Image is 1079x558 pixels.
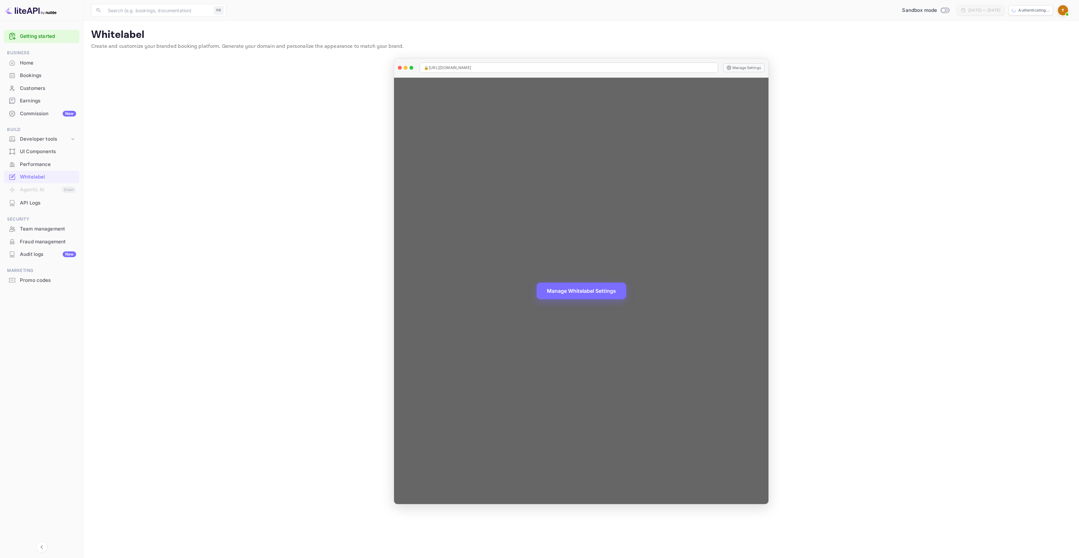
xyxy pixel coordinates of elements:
[20,161,76,168] div: Performance
[4,95,79,107] a: Earnings
[20,173,76,181] div: Whitelabel
[4,108,79,120] div: CommissionNew
[63,251,76,257] div: New
[5,5,57,15] img: LiteAPI logo
[4,134,79,145] div: Developer tools
[4,82,79,94] a: Customers
[4,223,79,235] a: Team management
[723,63,765,72] button: Manage Settings
[4,126,79,133] span: Build
[20,110,76,118] div: Commission
[20,148,76,155] div: UI Components
[20,97,76,105] div: Earnings
[902,7,937,14] span: Sandbox mode
[20,238,76,246] div: Fraud management
[4,274,79,286] a: Promo codes
[4,267,79,274] span: Marketing
[4,171,79,183] a: Whitelabel
[20,251,76,258] div: Audit logs
[4,248,79,260] a: Audit logsNew
[20,59,76,67] div: Home
[63,111,76,117] div: New
[4,158,79,171] div: Performance
[537,283,626,299] button: Manage Whitelabel Settings
[4,49,79,57] span: Business
[4,216,79,223] span: Security
[4,197,79,209] a: API Logs
[4,57,79,69] a: Home
[20,33,76,40] a: Getting started
[91,43,1071,50] p: Create and customize your branded booking platform. Generate your domain and personalize the appe...
[424,65,471,71] span: 🔒 [URL][DOMAIN_NAME]
[36,541,48,553] button: Collapse navigation
[4,145,79,158] div: UI Components
[4,274,79,287] div: Promo codes
[20,199,76,207] div: API Logs
[4,108,79,119] a: CommissionNew
[20,72,76,79] div: Bookings
[899,7,952,14] div: Switch to Production mode
[4,69,79,81] a: Bookings
[1058,5,1068,15] img: tripCheckiner
[4,30,79,43] div: Getting started
[4,69,79,82] div: Bookings
[4,236,79,248] a: Fraud management
[20,277,76,284] div: Promo codes
[20,225,76,233] div: Team management
[1018,7,1050,13] p: Authenticating...
[20,135,70,143] div: Developer tools
[4,158,79,170] a: Performance
[4,82,79,95] div: Customers
[4,145,79,157] a: UI Components
[104,4,211,17] input: Search (e.g. bookings, documentation)
[214,6,224,14] div: ⌘K
[20,85,76,92] div: Customers
[4,248,79,261] div: Audit logsNew
[968,7,1000,13] div: [DATE] — [DATE]
[91,29,1071,41] p: Whitelabel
